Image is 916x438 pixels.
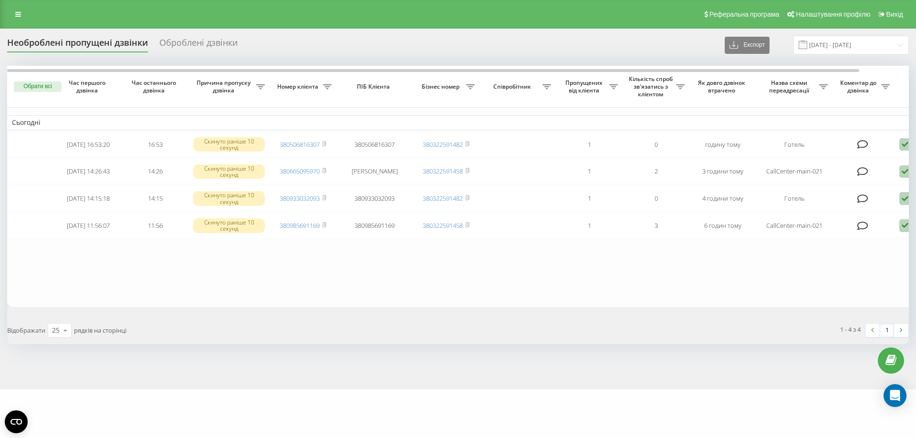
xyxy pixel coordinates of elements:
[193,79,256,94] span: Причина пропуску дзвінка
[7,38,148,52] div: Необроблені пропущені дзвінки
[556,213,623,238] td: 1
[561,79,609,94] span: Пропущених від клієнта
[423,167,463,175] a: 380322591458
[556,186,623,211] td: 1
[336,159,413,184] td: [PERSON_NAME]
[886,10,903,18] span: Вихід
[159,38,238,52] div: Оброблені дзвінки
[761,79,819,94] span: Назва схеми переадресації
[122,159,188,184] td: 14:26
[884,384,906,407] div: Open Intercom Messenger
[423,140,463,149] a: 380322591482
[756,186,833,211] td: Готель
[623,159,689,184] td: 2
[689,213,756,238] td: 6 годин тому
[837,79,881,94] span: Коментар до дзвінка
[5,410,28,433] button: Open CMP widget
[344,83,405,91] span: ПІБ Клієнта
[274,83,323,91] span: Номер клієнта
[193,164,265,179] div: Скинуто раніше 10 секунд
[623,186,689,211] td: 0
[280,194,320,203] a: 380933032093
[840,325,861,334] div: 1 - 4 з 4
[756,213,833,238] td: CallCenter-main-021
[193,191,265,205] div: Скинуто раніше 10 секунд
[756,159,833,184] td: CallCenter-main-021
[129,79,181,94] span: Час останнього дзвінка
[55,159,122,184] td: [DATE] 14:26:43
[336,186,413,211] td: 380933032093
[709,10,780,18] span: Реферальна програма
[193,218,265,233] div: Скинуто раніше 10 секунд
[280,221,320,230] a: 380985691169
[55,132,122,157] td: [DATE] 16:53:20
[122,132,188,157] td: 16:53
[55,186,122,211] td: [DATE] 14:15:18
[280,140,320,149] a: 380506816307
[62,79,114,94] span: Час першого дзвінка
[417,83,466,91] span: Бізнес номер
[697,79,749,94] span: Як довго дзвінок втрачено
[14,81,62,92] button: Обрати всі
[623,132,689,157] td: 0
[122,213,188,238] td: 11:56
[689,132,756,157] td: годину тому
[423,221,463,230] a: 380322591458
[7,326,45,335] span: Відображати
[336,213,413,238] td: 380985691169
[122,186,188,211] td: 14:15
[280,167,320,175] a: 380665095970
[484,83,542,91] span: Співробітник
[336,132,413,157] td: 380506816307
[556,132,623,157] td: 1
[756,132,833,157] td: Готель
[627,75,676,98] span: Кількість спроб зв'язатись з клієнтом
[55,213,122,238] td: [DATE] 11:56:07
[880,324,894,337] a: 1
[193,137,265,152] div: Скинуто раніше 10 секунд
[689,186,756,211] td: 4 години тому
[556,159,623,184] td: 1
[423,194,463,203] a: 380322591482
[74,326,126,335] span: рядків на сторінці
[52,326,60,335] div: 25
[725,37,770,54] button: Експорт
[623,213,689,238] td: 3
[689,159,756,184] td: 3 години тому
[796,10,870,18] span: Налаштування профілю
